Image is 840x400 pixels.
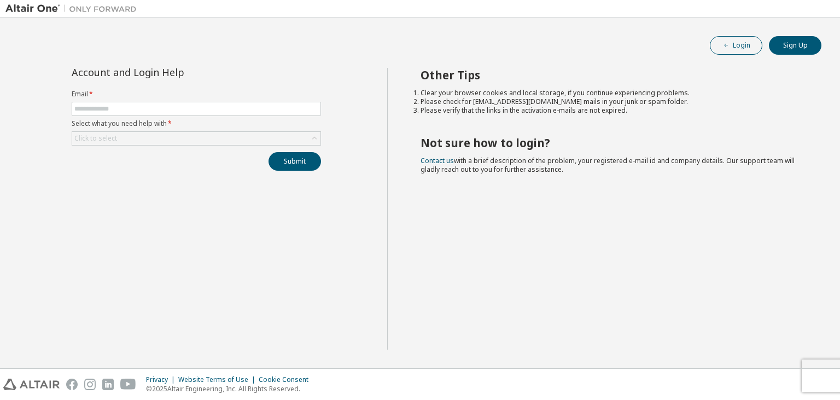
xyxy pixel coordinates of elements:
div: Click to select [74,134,117,143]
span: with a brief description of the problem, your registered e-mail id and company details. Our suppo... [421,156,795,174]
img: instagram.svg [84,379,96,390]
img: Altair One [5,3,142,14]
button: Sign Up [769,36,821,55]
li: Please check for [EMAIL_ADDRESS][DOMAIN_NAME] mails in your junk or spam folder. [421,97,802,106]
h2: Other Tips [421,68,802,82]
p: © 2025 Altair Engineering, Inc. All Rights Reserved. [146,384,315,393]
div: Account and Login Help [72,68,271,77]
div: Click to select [72,132,320,145]
img: linkedin.svg [102,379,114,390]
li: Clear your browser cookies and local storage, if you continue experiencing problems. [421,89,802,97]
h2: Not sure how to login? [421,136,802,150]
label: Email [72,90,321,98]
img: youtube.svg [120,379,136,390]
a: Contact us [421,156,454,165]
img: facebook.svg [66,379,78,390]
label: Select what you need help with [72,119,321,128]
button: Login [710,36,762,55]
div: Privacy [146,375,178,384]
div: Cookie Consent [259,375,315,384]
img: altair_logo.svg [3,379,60,390]
div: Website Terms of Use [178,375,259,384]
li: Please verify that the links in the activation e-mails are not expired. [421,106,802,115]
button: Submit [269,152,321,171]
